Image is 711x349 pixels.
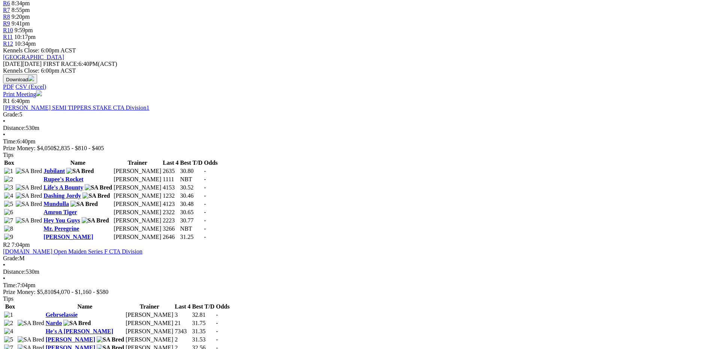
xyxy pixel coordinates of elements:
[16,201,42,207] img: SA Bred
[46,320,62,326] a: Nardo
[180,184,203,191] td: 30.52
[5,303,15,310] span: Box
[192,319,215,327] td: 31.75
[3,248,142,255] a: [DOMAIN_NAME] Open Maiden Series F CTA Division
[3,104,150,111] a: [PERSON_NAME] SEMI TIPPERS STAKE CTA Division1
[204,168,206,174] span: -
[216,320,218,326] span: -
[204,217,206,224] span: -
[113,209,162,216] td: [PERSON_NAME]
[113,217,162,224] td: [PERSON_NAME]
[4,320,13,327] img: 2
[125,303,174,310] th: Trainer
[180,192,203,200] td: 30.46
[54,145,104,151] span: $2,835 - $810 - $405
[43,225,79,232] a: Mr. Peregrine
[204,225,206,232] span: -
[180,200,203,208] td: 30.48
[3,295,13,302] span: Tips
[4,192,13,199] img: 4
[43,168,65,174] a: Jubilant
[174,319,191,327] td: 21
[43,176,83,182] a: Rupee's Rocket
[36,90,42,96] img: printer.svg
[4,184,13,191] img: 3
[113,225,162,233] td: [PERSON_NAME]
[174,336,191,343] td: 2
[174,328,191,335] td: 7343
[180,176,203,183] td: NBT
[3,54,64,60] a: [GEOGRAPHIC_DATA]
[46,312,78,318] a: Gebrselassie
[3,84,708,90] div: Download
[15,40,36,47] span: 10:34pm
[43,184,83,191] a: Life's A Bounty
[3,131,5,138] span: •
[125,311,174,319] td: [PERSON_NAME]
[43,61,117,67] span: 6:40PM(ACST)
[4,209,13,216] img: 6
[3,268,708,275] div: 530m
[180,209,203,216] td: 30.65
[3,7,10,13] a: R7
[192,311,215,319] td: 32.81
[3,111,708,118] div: 5
[113,176,162,183] td: [PERSON_NAME]
[4,160,14,166] span: Box
[204,176,206,182] span: -
[125,328,174,335] td: [PERSON_NAME]
[4,336,13,343] img: 5
[192,328,215,335] td: 31.35
[3,145,708,152] div: Prize Money: $4,050
[3,74,37,84] button: Download
[4,312,13,318] img: 1
[113,167,162,175] td: [PERSON_NAME]
[125,336,174,343] td: [PERSON_NAME]
[3,40,13,47] span: R12
[18,336,44,343] img: SA Bred
[125,319,174,327] td: [PERSON_NAME]
[3,84,14,90] a: PDF
[3,125,708,131] div: 530m
[204,209,206,215] span: -
[16,217,42,224] img: SA Bred
[3,91,42,97] a: Print Meeting
[16,192,42,199] img: SA Bred
[43,209,77,215] a: Amron Tiger
[3,47,76,54] span: Kennels Close: 6:00pm ACST
[3,34,13,40] a: R11
[162,184,179,191] td: 4153
[162,225,179,233] td: 3266
[3,125,25,131] span: Distance:
[180,225,203,233] td: NBT
[66,168,94,174] img: SA Bred
[174,303,191,310] th: Last 4
[162,176,179,183] td: 1111
[63,320,91,327] img: SA Bred
[46,336,95,343] a: [PERSON_NAME]
[162,217,179,224] td: 2223
[97,336,124,343] img: SA Bred
[3,61,42,67] span: [DATE]
[14,34,36,40] span: 10:17pm
[180,217,203,224] td: 30.77
[18,320,44,327] img: SA Bred
[43,192,81,199] a: Dashing Jordy
[3,275,5,282] span: •
[162,233,179,241] td: 2646
[46,328,113,334] a: He's A [PERSON_NAME]
[3,289,708,295] div: Prize Money: $5,810
[3,20,10,27] a: R9
[4,201,13,207] img: 5
[4,328,13,335] img: 4
[113,192,162,200] td: [PERSON_NAME]
[3,27,13,33] a: R10
[113,200,162,208] td: [PERSON_NAME]
[70,201,98,207] img: SA Bred
[3,98,10,104] span: R1
[45,303,125,310] th: Name
[85,184,112,191] img: SA Bred
[162,167,179,175] td: 2635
